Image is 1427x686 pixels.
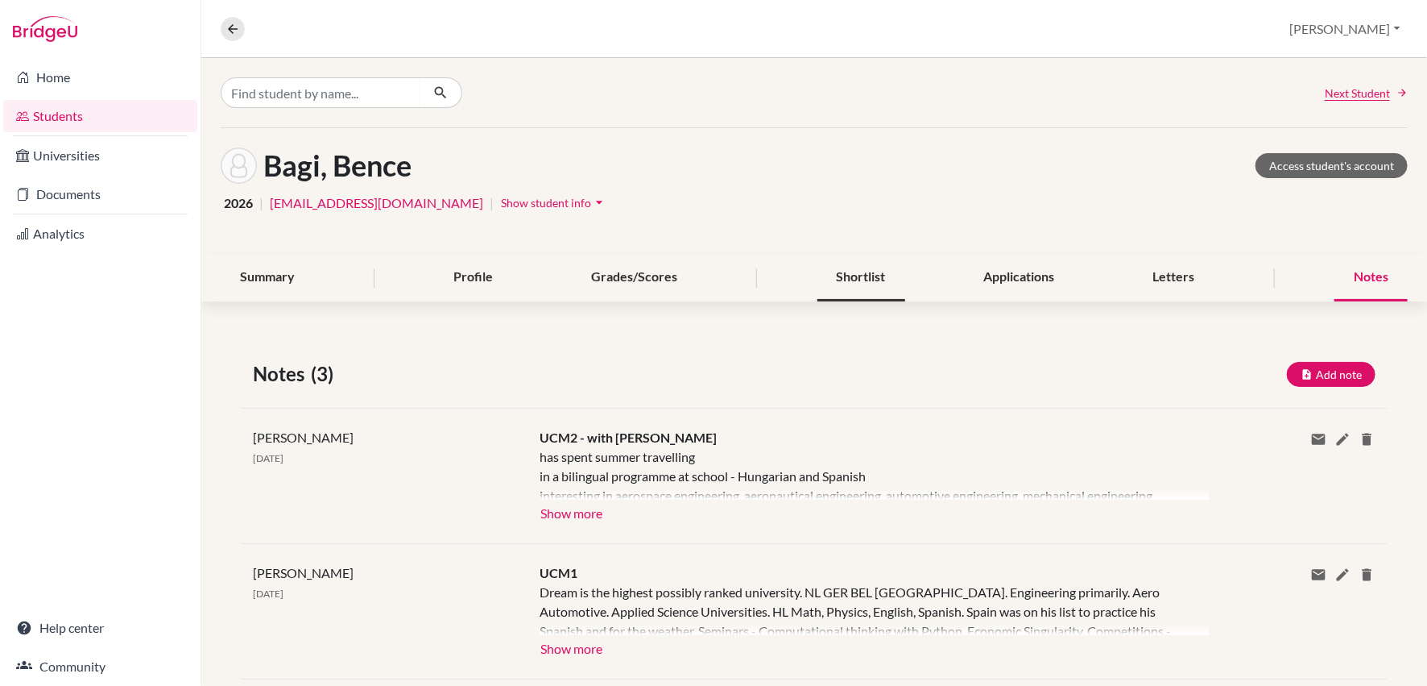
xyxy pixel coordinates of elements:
span: UCM2 - with [PERSON_NAME] [540,430,717,445]
a: Students [3,100,197,132]
a: Help center [3,612,197,644]
h1: Bagi, Bence [263,148,412,183]
input: Find student by name... [221,77,420,108]
span: Show student info [501,196,591,210]
div: Shortlist [817,254,905,301]
span: Next Student [1325,85,1390,102]
a: Analytics [3,218,197,250]
span: [PERSON_NAME] [253,430,354,445]
a: [EMAIL_ADDRESS][DOMAIN_NAME] [270,193,483,213]
a: Documents [3,178,197,210]
div: Letters [1134,254,1214,301]
span: [PERSON_NAME] [253,565,354,580]
div: Dream is the highest possibly ranked university. NL GER BEL [GEOGRAPHIC_DATA]. Engineering primar... [540,583,1185,635]
div: Notes [1334,254,1408,301]
img: Bridge-U [13,16,77,42]
a: Access student's account [1255,153,1408,178]
div: Grades/Scores [572,254,697,301]
button: Add note [1287,362,1375,387]
span: | [490,193,494,213]
div: has spent summer travelling in a bilingual programme at school - Hungarian and Spanish interestin... [540,447,1185,500]
span: 2026 [224,193,253,213]
button: Show student infoarrow_drop_down [500,190,608,215]
span: Notes [253,360,311,389]
span: [DATE] [253,452,283,464]
span: UCM1 [540,565,577,580]
a: Community [3,651,197,683]
div: Profile [434,254,512,301]
a: Universities [3,139,197,172]
button: Show more [540,500,603,524]
button: [PERSON_NAME] [1283,14,1408,44]
i: arrow_drop_down [591,194,607,210]
span: (3) [311,360,340,389]
a: Home [3,61,197,94]
a: Next Student [1325,85,1408,102]
span: [DATE] [253,588,283,600]
div: Applications [965,254,1074,301]
div: Summary [221,254,314,301]
img: Bence Bagi's avatar [221,148,257,184]
button: Show more [540,635,603,659]
span: | [259,193,263,213]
